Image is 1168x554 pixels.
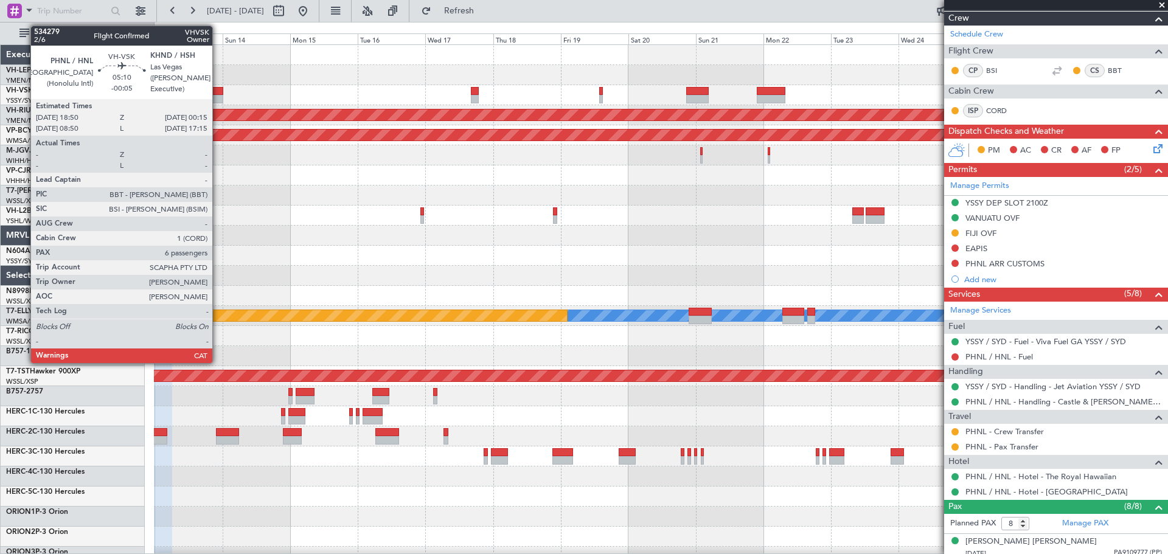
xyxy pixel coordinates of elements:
div: Thu 18 [493,33,561,44]
span: VH-L2B [6,207,32,215]
span: AC [1020,145,1031,157]
a: T7-[PERSON_NAME]Global 7500 [6,187,118,195]
a: PHNL / HNL - Fuel [965,351,1033,362]
span: T7-[PERSON_NAME] [6,187,77,195]
button: Refresh [415,1,488,21]
label: Planned PAX [950,518,996,530]
a: VP-BCYGlobal 5000 [6,127,74,134]
a: BSI [986,65,1013,76]
a: ORION1P-3 Orion [6,508,68,516]
a: PHNL / HNL - Hotel - The Royal Hawaiian [965,471,1116,482]
a: WSSL/XSP [6,196,38,206]
div: Sat 20 [628,33,696,44]
a: VH-RIUHawker 800XP [6,107,82,114]
a: VP-CJRG-650 [6,167,52,175]
div: CS [1085,64,1105,77]
a: HERC-4C-130 Hercules [6,468,85,476]
a: HERC-3C-130 Hercules [6,448,85,455]
div: Wed 24 [899,33,966,44]
span: Fuel [948,320,965,334]
a: T7-ELLYG-550 [6,308,54,315]
div: Tue 23 [831,33,899,44]
span: ORION1 [6,508,35,516]
a: BBT [1108,65,1135,76]
a: B757-1757 [6,348,43,355]
div: CP [963,64,983,77]
span: N8998K [6,288,34,295]
span: Services [948,288,980,302]
span: Permits [948,163,977,177]
a: PHNL / HNL - Hotel - [GEOGRAPHIC_DATA] [965,486,1128,497]
a: YSSY/SYD [6,257,37,266]
span: FP [1111,145,1121,157]
a: Manage Permits [950,180,1009,192]
span: All Aircraft [32,29,128,38]
span: Handling [948,365,983,379]
div: FIJI OVF [965,228,996,238]
span: B757-1 [6,348,30,355]
a: YMEN/MEB [6,76,43,85]
a: T7-RICGlobal 6000 [6,328,70,335]
a: YSSY/SYD [6,96,37,105]
span: Pax [948,500,962,514]
div: VANUATU OVF [965,213,1020,223]
span: B757-2 [6,388,30,395]
span: M-JGVJ [6,147,33,154]
span: [DATE] - [DATE] [207,5,264,16]
span: HERC-5 [6,488,32,496]
a: VH-VSKGlobal Express XRS [6,87,100,94]
span: VH-LEP [6,67,31,74]
div: ISP [963,104,983,117]
a: CORD [986,105,1013,116]
a: HERC-2C-130 Hercules [6,428,85,435]
span: AF [1082,145,1091,157]
a: WMSA/SZB [6,317,42,326]
input: Trip Number [37,2,107,20]
span: HERC-3 [6,448,32,455]
span: PM [988,145,1000,157]
span: (5/8) [1124,287,1142,300]
a: YSSY / SYD - Handling - Jet Aviation YSSY / SYD [965,381,1141,392]
a: ORION2P-3 Orion [6,528,68,536]
a: WMSA/SZB [6,136,42,145]
span: HERC-2 [6,428,32,435]
div: [DATE] [156,24,177,35]
span: T7-ELLY [6,308,33,315]
a: HERC-1C-130 Hercules [6,408,85,415]
div: Sun 14 [223,33,290,44]
span: Travel [948,410,971,424]
a: T7-TSTHawker 900XP [6,368,80,375]
div: Tue 16 [358,33,425,44]
a: VH-LEPGlobal 6000 [6,67,72,74]
span: CR [1051,145,1062,157]
a: N604AUChallenger 604 [6,248,88,255]
span: VP-CJR [6,167,31,175]
a: HERC-5C-130 Hercules [6,488,85,496]
a: YSHL/WOL [6,216,41,226]
div: Mon 22 [763,33,831,44]
a: YMEN/MEB [6,116,43,125]
span: N604AU [6,248,36,255]
span: HERC-4 [6,468,32,476]
a: WSSL/XSP [6,377,38,386]
a: Schedule Crew [950,29,1003,41]
div: Add new [964,274,1162,285]
span: Crew [948,12,969,26]
span: VH-VSK [6,87,33,94]
span: (2/5) [1124,163,1142,176]
span: T7-TST [6,368,30,375]
div: Wed 17 [425,33,493,44]
span: ORION2 [6,528,35,536]
span: Refresh [434,7,485,15]
span: Hotel [948,455,969,469]
a: Manage PAX [1062,518,1108,530]
a: WSSL/XSP [6,297,38,306]
a: N8998KGlobal 6000 [6,288,75,295]
a: PHNL - Pax Transfer [965,441,1038,452]
a: PHNL - Crew Transfer [965,426,1044,437]
span: Dispatch Checks and Weather [948,125,1064,139]
span: T7-RIC [6,328,29,335]
a: Manage Services [950,305,1011,317]
div: Mon 15 [290,33,358,44]
a: VH-L2BChallenger 604 [6,207,84,215]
